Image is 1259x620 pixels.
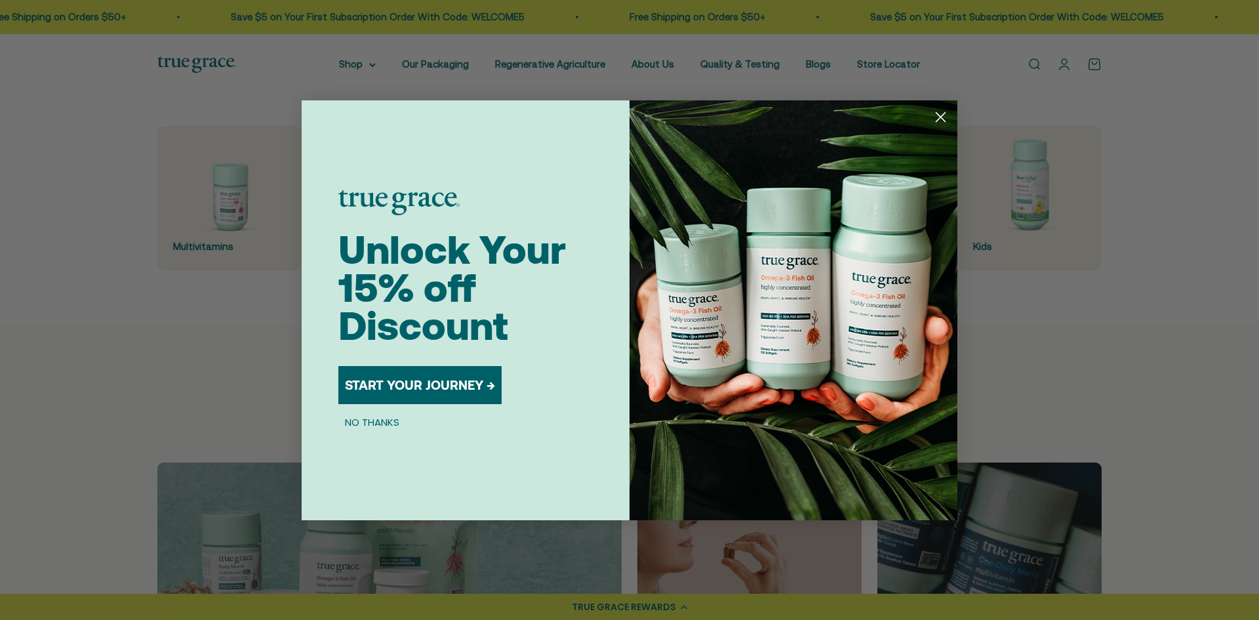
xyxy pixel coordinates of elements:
[629,100,957,520] img: 098727d5-50f8-4f9b-9554-844bb8da1403.jpeg
[338,415,406,430] button: NO THANKS
[338,227,566,348] span: Unlock Your 15% off Discount
[338,190,460,215] img: logo placeholder
[338,366,502,404] button: START YOUR JOURNEY →
[929,106,952,129] button: Close dialog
